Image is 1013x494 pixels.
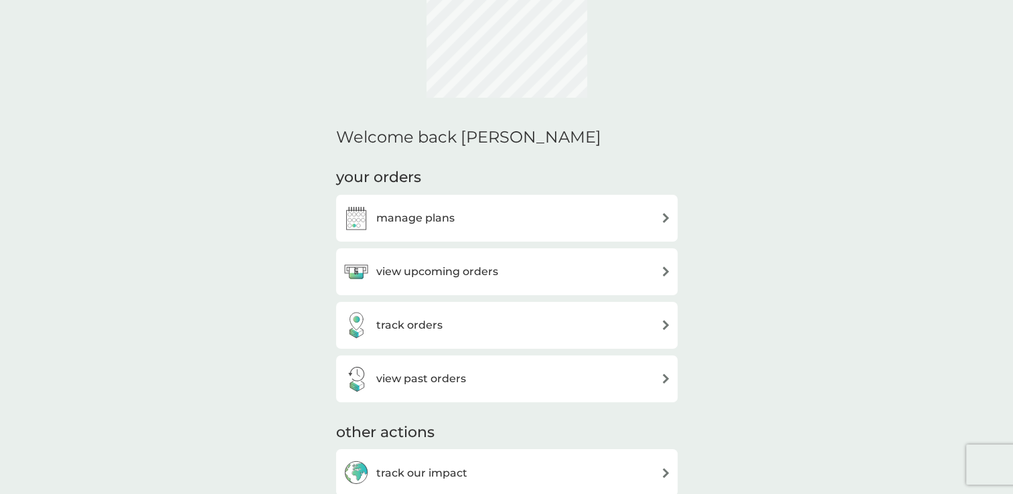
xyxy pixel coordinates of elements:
[336,422,435,443] h3: other actions
[661,468,671,478] img: arrow right
[661,266,671,276] img: arrow right
[336,128,601,147] h2: Welcome back [PERSON_NAME]
[376,210,455,227] h3: manage plans
[376,263,498,280] h3: view upcoming orders
[336,167,421,188] h3: your orders
[661,374,671,384] img: arrow right
[376,370,466,388] h3: view past orders
[661,320,671,330] img: arrow right
[661,213,671,223] img: arrow right
[376,465,467,482] h3: track our impact
[376,317,443,334] h3: track orders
